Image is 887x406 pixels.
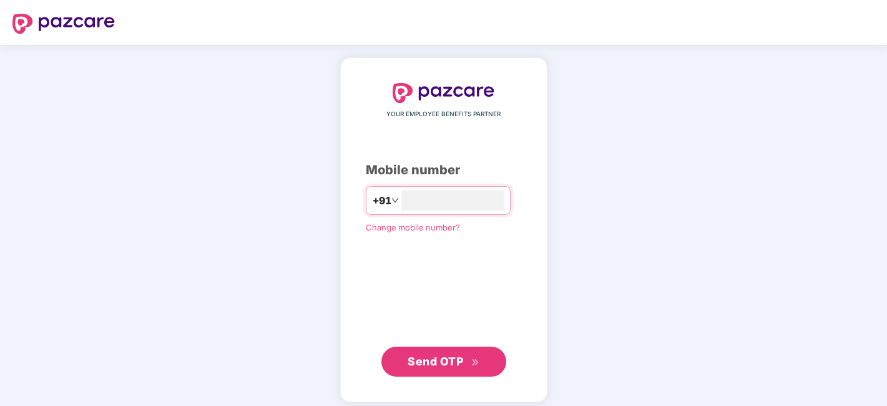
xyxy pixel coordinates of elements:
span: +91 [373,193,391,209]
a: Change mobile number? [366,222,460,232]
img: logo [12,14,115,34]
span: Send OTP [408,355,463,368]
span: down [391,197,399,204]
div: Mobile number [366,161,522,180]
button: Send OTPdouble-right [381,347,506,377]
span: double-right [471,359,479,367]
img: logo [393,83,495,103]
span: YOUR EMPLOYEE BENEFITS PARTNER [386,109,501,119]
